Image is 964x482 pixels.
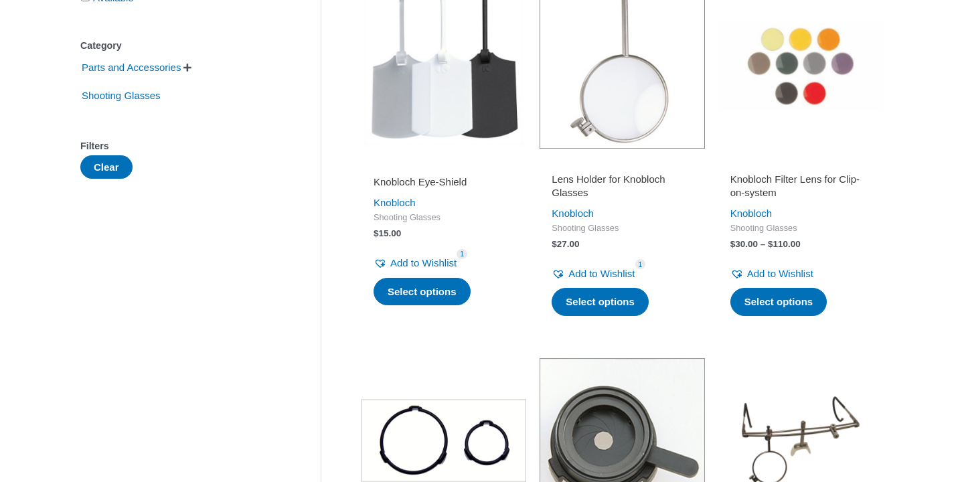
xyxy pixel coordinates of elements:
a: Lens Holder for Knobloch Glasses [552,173,692,204]
a: Parts and Accessories [80,61,182,72]
span: $ [374,228,379,238]
div: Category [80,36,280,56]
bdi: 15.00 [374,228,401,238]
span: – [760,239,766,249]
iframe: Customer reviews powered by Trustpilot [730,157,871,173]
span: $ [552,239,557,249]
span: 1 [457,249,467,259]
span: Add to Wishlist [390,257,457,268]
span: Shooting Glasses [552,223,692,234]
a: Knobloch Eye-Shield [374,175,514,193]
bdi: 110.00 [768,239,801,249]
a: Select options for “Knobloch Eye-Shield” [374,278,471,306]
a: Add to Wishlist [374,254,457,272]
a: Knobloch [730,208,773,219]
a: Add to Wishlist [730,264,813,283]
a: Shooting Glasses [80,89,162,100]
span: $ [768,239,773,249]
span: Shooting Glasses [730,223,871,234]
iframe: Customer reviews powered by Trustpilot [374,157,514,173]
iframe: Customer reviews powered by Trustpilot [552,157,692,173]
button: Clear [80,155,133,179]
span: Add to Wishlist [747,268,813,279]
a: Knobloch [374,197,416,208]
span: 1 [635,259,646,269]
a: Knobloch Filter Lens for Clip-on-system [730,173,871,204]
a: Knobloch [552,208,594,219]
span:  [183,63,191,72]
span: Shooting Glasses [374,212,514,224]
a: Select options for “Knobloch Filter Lens for Clip-on-system” [730,288,827,316]
h2: Knobloch Filter Lens for Clip-on-system [730,173,871,199]
span: Add to Wishlist [568,268,635,279]
span: $ [730,239,736,249]
h2: Lens Holder for Knobloch Glasses [552,173,692,199]
a: Select options for “Lens Holder for Knobloch Glasses” [552,288,649,316]
span: Parts and Accessories [80,56,182,79]
a: Add to Wishlist [552,264,635,283]
bdi: 27.00 [552,239,579,249]
h2: Knobloch Eye-Shield [374,175,514,189]
span: Shooting Glasses [80,84,162,107]
bdi: 30.00 [730,239,758,249]
div: Filters [80,137,280,156]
